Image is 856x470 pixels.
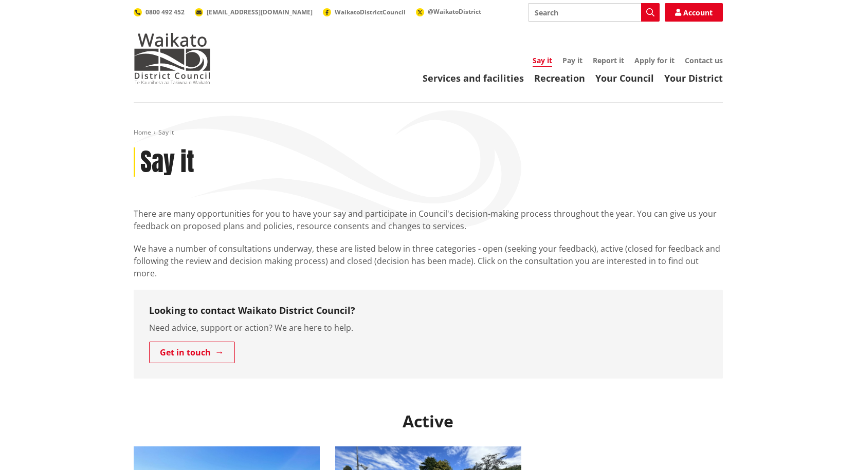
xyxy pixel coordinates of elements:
p: Need advice, support or action? We are here to help. [149,322,707,334]
a: Recreation [534,72,585,84]
a: Say it [533,55,552,67]
span: 0800 492 452 [145,8,185,16]
a: Your District [664,72,723,84]
h3: Looking to contact Waikato District Council? [149,305,707,316]
a: Account [665,3,723,22]
span: WaikatoDistrictCouncil [335,8,406,16]
input: Search input [528,3,660,22]
span: @WaikatoDistrict [428,7,481,16]
h2: Active [134,411,723,431]
a: 0800 492 452 [134,8,185,16]
a: Apply for it [634,55,675,65]
a: Services and facilities [423,72,524,84]
span: Say it [158,128,174,137]
a: WaikatoDistrictCouncil [323,8,406,16]
a: Your Council [595,72,654,84]
h1: Say it [140,147,194,177]
p: There are many opportunities for you to have your say and participate in Council's decision-makin... [134,208,723,232]
a: Contact us [685,55,723,65]
a: @WaikatoDistrict [416,7,481,16]
span: [EMAIL_ADDRESS][DOMAIN_NAME] [207,8,313,16]
a: Report it [593,55,624,65]
a: Home [134,128,151,137]
p: We have a number of consultations underway, these are listed below in three categories - open (se... [134,242,723,279]
a: [EMAIL_ADDRESS][DOMAIN_NAME] [195,8,313,16]
nav: breadcrumb [134,128,723,137]
a: Pay it [562,55,582,65]
img: Waikato District Council - Te Kaunihera aa Takiwaa o Waikato [134,33,211,84]
a: Get in touch [149,342,235,363]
